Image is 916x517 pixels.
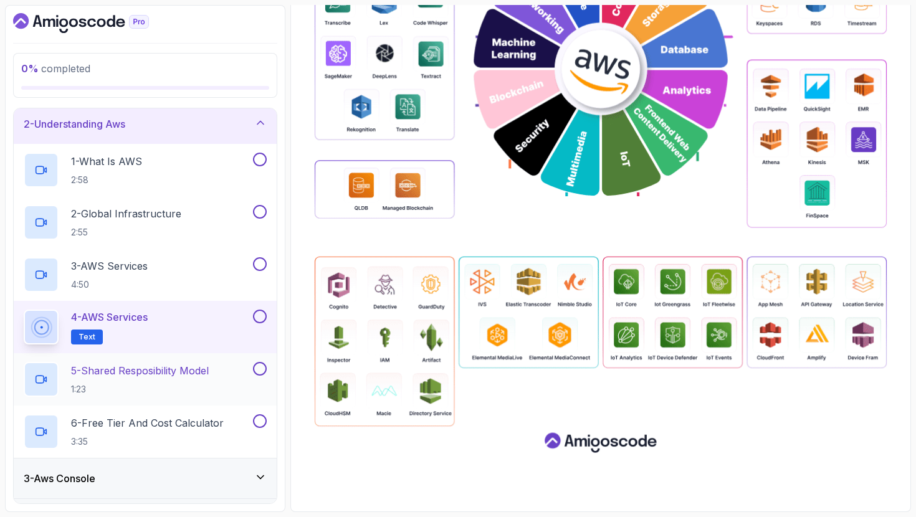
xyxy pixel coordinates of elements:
p: 4:50 [71,278,148,291]
p: 6 - Free Tier And Cost Calculator [71,415,224,430]
p: 2 - Global Infrastructure [71,206,181,221]
p: 3:35 [71,435,224,448]
p: 2:58 [71,174,142,186]
button: 5-Shared Resposibility Model1:23 [24,362,267,397]
button: 1-What Is AWS2:58 [24,153,267,187]
h3: 3 - Aws Console [24,471,95,486]
button: 3-Aws Console [14,458,277,498]
button: 6-Free Tier And Cost Calculator3:35 [24,414,267,449]
span: completed [21,62,90,75]
button: 2-Understanding Aws [14,104,277,144]
p: 5 - Shared Resposibility Model [71,363,209,378]
button: 3-AWS Services4:50 [24,257,267,292]
button: 4-AWS ServicesText [24,310,267,344]
p: 1:23 [71,383,209,396]
p: 2:55 [71,226,181,239]
p: 3 - AWS Services [71,258,148,273]
button: 2-Global Infrastructure2:55 [24,205,267,240]
span: Text [79,332,95,342]
p: 4 - AWS Services [71,310,148,325]
a: Dashboard [13,13,178,33]
p: 1 - What Is AWS [71,154,142,169]
h3: 2 - Understanding Aws [24,116,125,131]
span: 0 % [21,62,39,75]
